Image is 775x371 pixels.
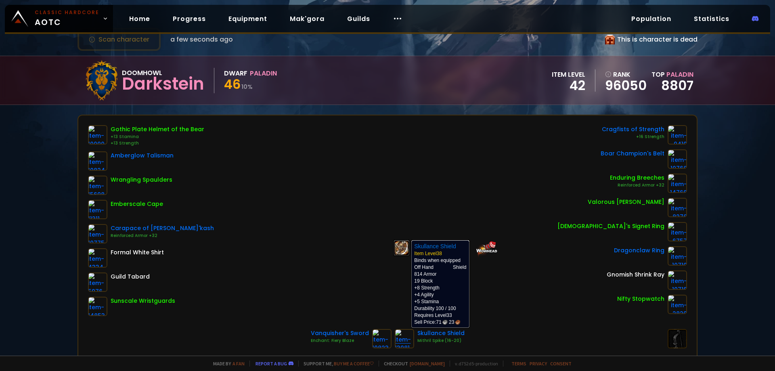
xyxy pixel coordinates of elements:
[605,69,647,80] div: rank
[166,10,212,27] a: Progress
[668,222,687,241] img: item-6757
[111,272,150,281] div: Guild Tabard
[379,361,445,367] span: Checkout
[530,361,547,367] a: Privacy
[224,68,247,78] div: Dwarf
[414,319,466,326] div: Sell Price:
[88,248,107,268] img: item-4334
[602,125,664,134] div: Cragfists of Strength
[414,243,466,312] td: Binds when equipped 19 Block Durability 100 / 100
[668,174,687,193] img: item-14766
[395,329,414,348] img: item-13081
[5,5,113,32] a: Classic HardcoreAOTC
[417,337,465,344] div: Mithril Spike (16-20)
[88,297,107,316] img: item-14853
[511,361,526,367] a: Terms
[170,34,233,44] span: a few seconds ago
[88,176,107,195] img: item-15698
[224,75,241,93] span: 46
[88,272,107,292] img: item-5976
[122,78,204,90] div: Darkstein
[414,243,456,249] b: Skullance Shield
[610,174,664,182] div: Enduring Breeches
[617,295,664,303] div: Nifty Stopwatch
[111,200,163,208] div: Emberscale Cape
[298,361,374,367] span: Support me,
[668,125,687,145] img: item-9410
[625,10,678,27] a: Population
[550,361,572,367] a: Consent
[414,312,466,326] td: Requires Level 33
[668,295,687,314] img: item-2820
[122,68,204,78] div: Doomhowl
[88,125,107,145] img: item-10090
[601,149,664,158] div: Boar Champion's Belt
[602,134,664,140] div: +16 Strength
[311,329,369,337] div: Vanquisher's Sword
[111,224,214,233] div: Carapace of [PERSON_NAME]'kash
[453,264,466,270] span: Shield
[410,361,445,367] a: [DOMAIN_NAME]
[614,246,664,255] div: Dragonclaw Ring
[449,319,460,326] span: 23
[111,233,214,239] div: Reinforced Armor +32
[341,10,377,27] a: Guilds
[414,271,436,277] span: 814 Armor
[111,125,204,134] div: Gothic Plate Helmet of the Bear
[651,69,693,80] div: Top
[417,329,465,337] div: Skullance Shield
[35,9,99,28] span: AOTC
[450,361,498,367] span: v. d752d5 - production
[414,299,439,304] span: +5 Stamina
[588,198,664,206] div: Valorous [PERSON_NAME]
[222,10,274,27] a: Equipment
[605,34,697,44] div: This is character is dead
[283,10,331,27] a: Mak'gora
[668,246,687,266] img: item-10710
[35,9,99,16] small: Classic Hardcore
[668,149,687,169] img: item-10768
[414,264,434,271] td: Off Hand
[111,151,174,160] div: Amberglow Talisman
[552,80,585,92] div: 42
[666,70,693,79] span: Paladin
[552,69,585,80] div: item level
[414,285,439,291] span: +8 Strength
[414,251,442,256] span: Item Level 38
[334,361,374,367] a: Buy me a coffee
[311,337,369,344] div: Enchant: Fiery Blaze
[610,182,664,189] div: Reinforced Armor +32
[241,83,253,91] small: 10 %
[88,200,107,219] img: item-11311
[111,248,164,257] div: Formal White Shirt
[605,80,647,92] a: 96050
[436,319,447,326] span: 71
[111,134,204,140] div: +13 Stamina
[687,10,736,27] a: Statistics
[111,140,204,147] div: +13 Strength
[557,222,664,231] div: [DEMOGRAPHIC_DATA]'s Signet Ring
[607,270,664,279] div: Gnomish Shrink Ray
[123,10,157,27] a: Home
[208,361,245,367] span: Made by
[111,176,172,184] div: Wrangling Spaulders
[232,361,245,367] a: a fan
[668,198,687,217] img: item-8278
[250,68,277,78] div: Paladin
[88,151,107,171] img: item-10824
[372,329,392,348] img: item-10823
[77,28,161,51] button: Scan character
[414,292,434,298] span: +4 Agility
[256,361,287,367] a: Report a bug
[661,76,693,94] a: 8807
[111,297,175,305] div: Sunscale Wristguards
[88,224,107,243] img: item-10775
[668,270,687,290] img: item-10716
